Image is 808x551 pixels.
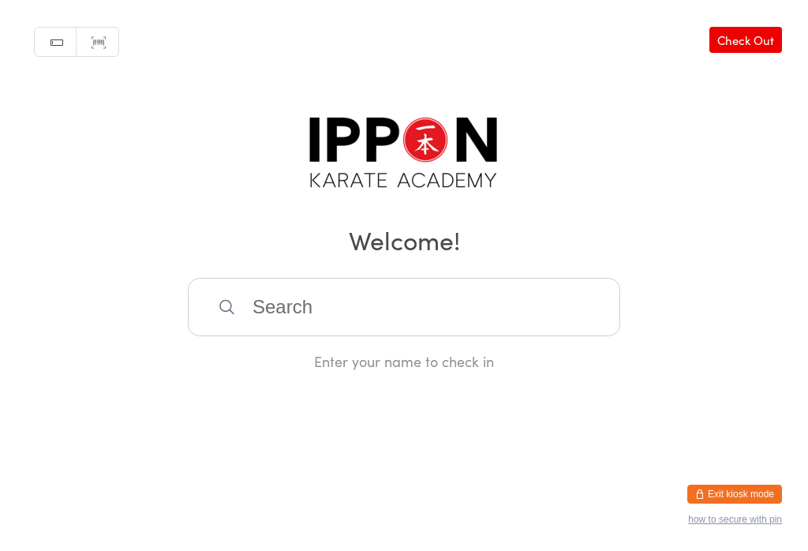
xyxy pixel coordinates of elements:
[709,27,782,53] a: Check Out
[188,278,620,336] input: Search
[188,351,620,371] div: Enter your name to check in
[16,222,792,257] h2: Welcome!
[688,514,782,525] button: how to secure with pin
[687,485,782,504] button: Exit kiosk mode
[305,111,503,200] img: Ippon Karate Academy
